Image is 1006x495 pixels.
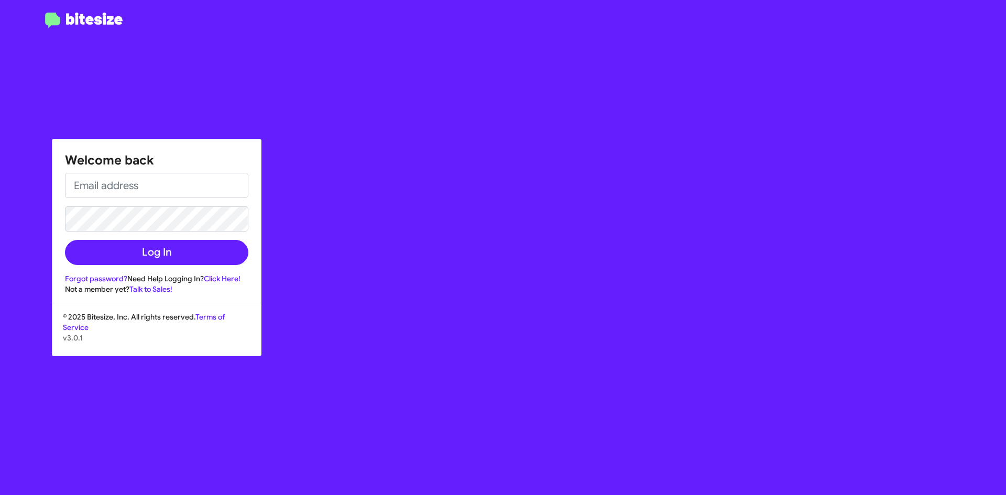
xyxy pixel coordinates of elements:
a: Click Here! [204,274,240,283]
div: © 2025 Bitesize, Inc. All rights reserved. [52,312,261,356]
p: v3.0.1 [63,333,250,343]
input: Email address [65,173,248,198]
button: Log In [65,240,248,265]
a: Forgot password? [65,274,127,283]
a: Talk to Sales! [129,284,172,294]
div: Need Help Logging In? [65,273,248,284]
h1: Welcome back [65,152,248,169]
div: Not a member yet? [65,284,248,294]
